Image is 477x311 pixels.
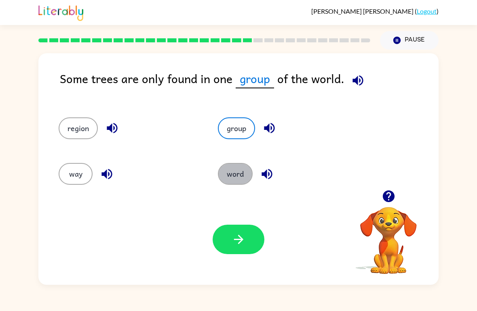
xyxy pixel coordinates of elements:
button: region [59,117,98,139]
button: word [218,163,253,185]
span: group [236,69,274,88]
button: Pause [380,31,439,50]
button: way [59,163,93,185]
span: [PERSON_NAME] [PERSON_NAME] [311,7,415,15]
a: Logout [417,7,437,15]
div: Some trees are only found in one of the world. [60,69,439,101]
video: Your browser must support playing .mp4 files to use Literably. Please try using another browser. [348,194,429,275]
button: group [218,117,255,139]
div: ( ) [311,7,439,15]
img: Literably [38,3,83,21]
